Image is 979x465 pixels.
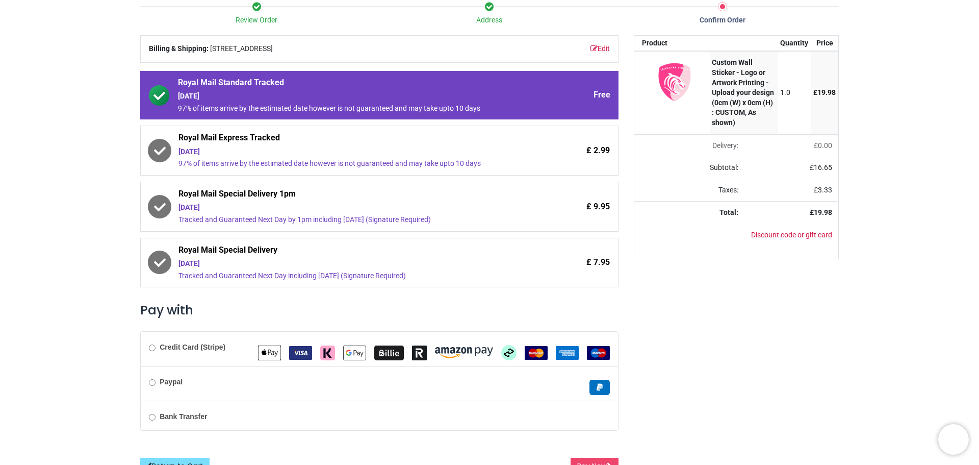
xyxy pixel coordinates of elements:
[556,348,579,356] span: American Express
[818,141,832,150] span: 0.00
[634,179,744,202] td: Taxes:
[594,89,610,101] span: Free
[586,257,610,268] span: £ 7.95
[149,379,156,386] input: Paypal
[525,348,548,356] span: MasterCard
[813,88,836,96] span: £
[634,135,744,157] td: Delivery will be updated after choosing a new delivery method
[412,346,427,360] img: Revolut Pay
[160,343,225,351] b: Credit Card (Stripe)
[373,15,606,26] div: Address
[178,147,524,157] div: [DATE]
[818,186,832,194] span: 3.33
[814,208,832,216] span: 19.98
[751,231,832,239] a: Discount code or gift card
[160,412,207,421] b: Bank Transfer
[589,383,610,391] span: Paypal
[149,414,156,421] input: Bank Transfer
[634,157,744,179] td: Subtotal:
[642,58,707,107] img: AAAAAZJREFUAwDbjC9fRtDDGgAAAABJRU5ErkJggg==
[712,58,774,127] strong: Custom Wall Sticker - Logo or Artwork Printing - Upload your design (0cm (W) x 0cm (H) : CUSTOM, ...
[178,132,524,146] span: Royal Mail Express Tracked
[778,36,811,51] th: Quantity
[178,104,524,114] div: 97% of items arrive by the estimated date however is not guaranteed and may take upto 10 days
[606,15,839,26] div: Confirm Order
[258,348,281,356] span: Apple Pay
[178,91,524,102] div: [DATE]
[719,208,738,216] strong: Total:
[343,348,366,356] span: Google Pay
[374,346,404,360] img: Billie
[178,188,524,203] span: Royal Mail Special Delivery 1pm
[140,15,373,26] div: Review Order
[289,348,312,356] span: VISA
[587,346,610,360] img: Maestro
[435,348,493,356] span: Amazon Pay
[210,44,273,54] span: [STREET_ADDRESS]
[343,346,366,360] img: Google Pay
[178,271,524,281] div: Tracked and Guaranteed Next Day including [DATE] (Signature Required)
[587,348,610,356] span: Maestro
[178,203,524,213] div: [DATE]
[258,346,281,360] img: Apple Pay
[814,141,832,150] span: £
[374,348,404,356] span: Billie
[780,88,808,98] div: 1.0
[178,259,524,269] div: [DATE]
[634,36,710,51] th: Product
[556,346,579,360] img: American Express
[586,201,610,212] span: £ 9.95
[817,88,836,96] span: 19.98
[589,380,610,395] img: Paypal
[140,302,619,319] h3: Pay with
[938,424,969,455] iframe: Brevo live chat
[435,347,493,358] img: Amazon Pay
[810,163,832,172] span: £
[412,348,427,356] span: Revolut Pay
[525,346,548,360] img: MasterCard
[178,159,524,169] div: 97% of items arrive by the estimated date however is not guaranteed and may take upto 10 days
[149,44,209,53] b: Billing & Shipping:
[811,36,838,51] th: Price
[149,345,156,351] input: Credit Card (Stripe)
[501,348,517,356] span: Afterpay Clearpay
[814,163,832,172] span: 16.65
[178,77,524,91] span: Royal Mail Standard Tracked
[814,186,832,194] span: £
[320,346,335,360] img: Klarna
[320,348,335,356] span: Klarna
[810,208,832,216] strong: £
[289,346,312,360] img: VISA
[178,215,524,225] div: Tracked and Guaranteed Next Day by 1pm including [DATE] (Signature Required)
[501,345,517,360] img: Afterpay Clearpay
[590,44,610,54] a: Edit
[586,145,610,156] span: £ 2.99
[178,244,524,259] span: Royal Mail Special Delivery
[160,378,183,386] b: Paypal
